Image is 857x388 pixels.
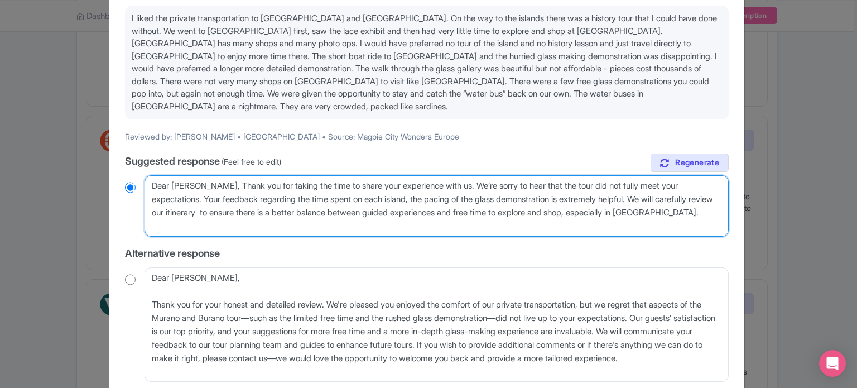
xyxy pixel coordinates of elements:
[222,157,281,166] span: (Feel free to edit)
[651,154,729,172] a: Regenerate
[125,155,220,167] span: Suggested response
[819,350,846,377] div: Open Intercom Messenger
[132,13,717,112] span: I liked the private transportation to [GEOGRAPHIC_DATA] and [GEOGRAPHIC_DATA]. On the way to the ...
[125,131,729,142] p: Reviewed by: [PERSON_NAME] • [GEOGRAPHIC_DATA] • Source: Magpie City Wonders Europe
[675,157,719,168] span: Regenerate
[145,267,729,382] textarea: Dear [PERSON_NAME], Thank you for your honest and detailed review. We're pleased you enjoyed the ...
[125,247,220,259] span: Alternative response
[145,175,729,237] textarea: Dear [PERSON_NAME], Thank you for taking the time to share your experience with us. We’re delight...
